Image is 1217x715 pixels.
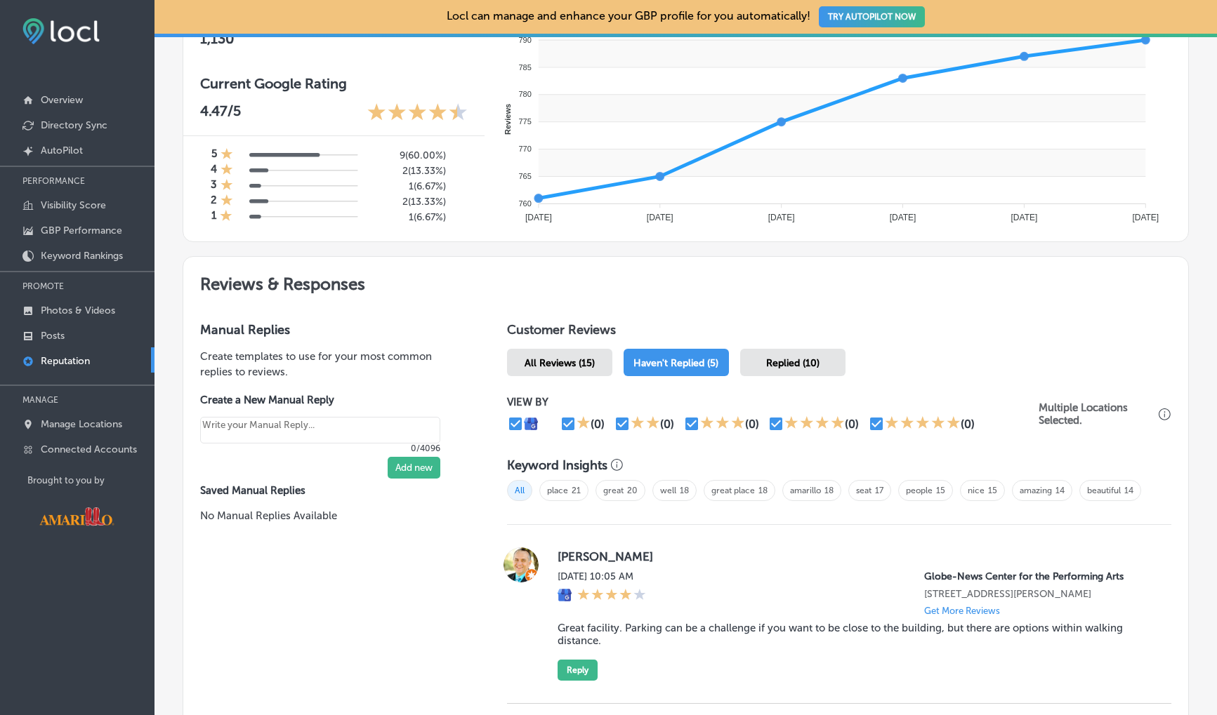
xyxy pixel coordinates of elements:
tspan: [DATE] [1133,213,1159,222]
h4: 5 [211,147,217,163]
a: seat [856,486,871,495]
a: 17 [875,486,883,495]
div: 1 Star [577,415,591,432]
h4: 3 [211,178,217,194]
p: 0/4096 [200,443,440,453]
h5: 1 ( 6.67% ) [369,180,446,192]
a: amazing [1020,486,1052,495]
a: nice [968,486,985,495]
p: Brought to you by [27,475,154,486]
tspan: [DATE] [647,213,673,222]
div: 1 Star [220,209,232,225]
button: TRY AUTOPILOT NOW [819,6,925,27]
a: 14 [1055,486,1065,495]
span: All Reviews (15) [525,357,595,369]
span: Haven't Replied (5) [633,357,718,369]
h3: Manual Replies [200,322,462,338]
h5: 2 ( 13.33% ) [369,196,446,208]
p: Create templates to use for your most common replies to reviews. [200,349,462,380]
tspan: [DATE] [525,213,552,222]
p: Globe-News Center for the Performing Arts [924,570,1149,582]
h5: 9 ( 60.00% ) [369,149,446,161]
textarea: Create your Quick Reply [200,417,440,443]
button: Add new [388,457,440,479]
div: 4.47 Stars [367,102,468,124]
button: Reply [558,660,598,681]
a: 20 [627,486,638,495]
p: Connected Accounts [41,443,137,455]
div: 1 Star [221,147,233,163]
div: 2 Stars [631,415,660,432]
p: Multiple Locations Selected. [1039,401,1155,427]
a: amarillo [790,486,821,495]
p: 500 S Buchanan St [924,588,1149,600]
div: 1 Star [221,163,233,178]
div: 5 Stars [885,415,961,432]
div: (0) [591,417,605,431]
div: (0) [660,417,674,431]
p: Posts [41,330,65,342]
tspan: 775 [519,117,532,126]
a: 21 [572,486,581,495]
h2: Reviews & Responses [183,257,1188,305]
h5: 1 ( 6.67% ) [369,211,446,223]
tspan: 770 [519,145,532,153]
p: Photos & Videos [41,305,115,316]
tspan: [DATE] [768,213,795,222]
img: Visit Amarillo [27,497,126,536]
label: Create a New Manual Reply [200,394,440,406]
text: Reviews [504,104,513,135]
p: Keyword Rankings [41,250,123,262]
tspan: 760 [519,199,532,208]
a: 18 [758,486,768,495]
h5: 2 ( 13.33% ) [369,165,446,177]
p: Get More Reviews [924,606,1000,616]
p: 4.47 /5 [200,102,241,124]
p: No Manual Replies Available [200,508,462,523]
label: [DATE] 10:05 AM [558,570,646,582]
span: All [507,480,532,501]
div: 3 Stars [700,415,745,432]
div: (0) [745,417,759,431]
tspan: [DATE] [890,213,916,222]
div: 1 Star [221,194,233,209]
h2: 1,130 [200,30,362,47]
a: beautiful [1087,486,1121,495]
a: 15 [988,486,997,495]
blockquote: Great facility. Parking can be a challenge if you want to be close to the building, but there are... [558,622,1149,647]
div: 4 Stars [577,588,646,603]
h4: 4 [211,163,217,178]
tspan: 785 [519,63,532,72]
p: Manage Locations [41,418,122,430]
a: 14 [1124,486,1133,495]
tspan: [DATE] [1011,213,1038,222]
label: [PERSON_NAME] [558,549,1149,563]
div: 4 Stars [784,415,845,432]
h1: Customer Reviews [507,322,1171,343]
div: 1 Star [221,178,233,194]
h3: Keyword Insights [507,457,607,473]
p: AutoPilot [41,145,83,156]
a: great place [711,486,755,495]
span: Replied (10) [766,357,820,369]
a: 15 [936,486,945,495]
label: Saved Manual Replies [200,484,462,497]
a: 18 [824,486,834,495]
a: great [603,486,624,495]
tspan: 790 [519,36,532,44]
h3: Current Google Rating [200,75,468,92]
h4: 2 [211,194,217,209]
a: well [660,486,676,495]
tspan: 780 [519,90,532,98]
div: (0) [845,417,859,431]
p: Reputation [41,355,90,367]
p: Visibility Score [41,199,106,211]
a: place [547,486,568,495]
img: fda3e92497d09a02dc62c9cd864e3231.png [22,18,100,44]
p: Directory Sync [41,119,107,131]
a: 18 [680,486,689,495]
div: (0) [961,417,975,431]
tspan: 765 [519,172,532,180]
p: GBP Performance [41,225,122,236]
a: people [906,486,933,495]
